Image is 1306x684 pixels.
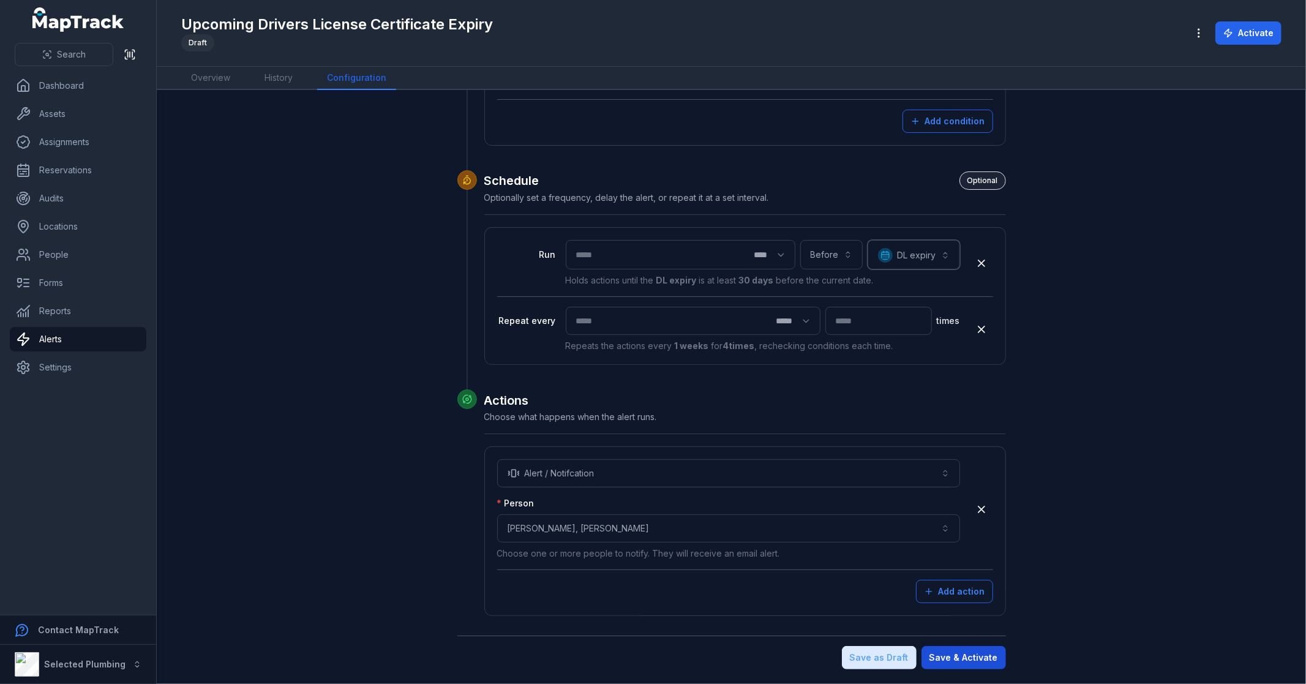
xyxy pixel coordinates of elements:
[10,355,146,380] a: Settings
[842,646,917,669] button: Save as Draft
[916,580,993,603] button: Add action
[10,186,146,211] a: Audits
[497,547,960,560] p: Choose one or more people to notify. They will receive an email alert.
[317,67,396,90] a: Configuration
[57,48,86,61] span: Search
[723,340,755,351] strong: 4 times
[903,110,993,133] button: Add condition
[181,67,240,90] a: Overview
[10,214,146,239] a: Locations
[566,340,960,352] p: Repeats the actions every for , rechecking conditions each time.
[1215,21,1282,45] button: Activate
[10,242,146,267] a: People
[10,271,146,295] a: Forms
[675,340,709,351] strong: 1 weeks
[656,275,697,285] strong: DL expiry
[484,392,1006,409] h2: Actions
[32,7,124,32] a: MapTrack
[566,274,960,287] p: Holds actions until the is at least before the current date.
[497,315,556,327] label: Repeat every
[255,67,302,90] a: History
[800,240,863,269] button: Before
[497,459,960,487] button: Alert / Notifcation
[10,327,146,351] a: Alerts
[15,43,113,66] button: Search
[484,192,769,203] span: Optionally set a frequency, delay the alert, or repeat it at a set interval.
[959,171,1006,190] div: Optional
[868,240,960,269] button: DL expiry
[10,158,146,182] a: Reservations
[484,171,1006,190] h2: Schedule
[10,73,146,98] a: Dashboard
[181,34,214,51] div: Draft
[181,15,493,34] h1: Upcoming Drivers License Certificate Expiry
[497,514,960,543] button: [PERSON_NAME], [PERSON_NAME]
[38,625,119,635] strong: Contact MapTrack
[497,249,556,261] label: Run
[10,130,146,154] a: Assignments
[484,412,657,422] span: Choose what happens when the alert runs.
[739,275,774,285] strong: 30 days
[44,659,126,669] strong: Selected Plumbing
[921,646,1006,669] button: Save & Activate
[937,315,960,327] span: times
[10,102,146,126] a: Assets
[10,299,146,323] a: Reports
[497,497,535,509] label: Person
